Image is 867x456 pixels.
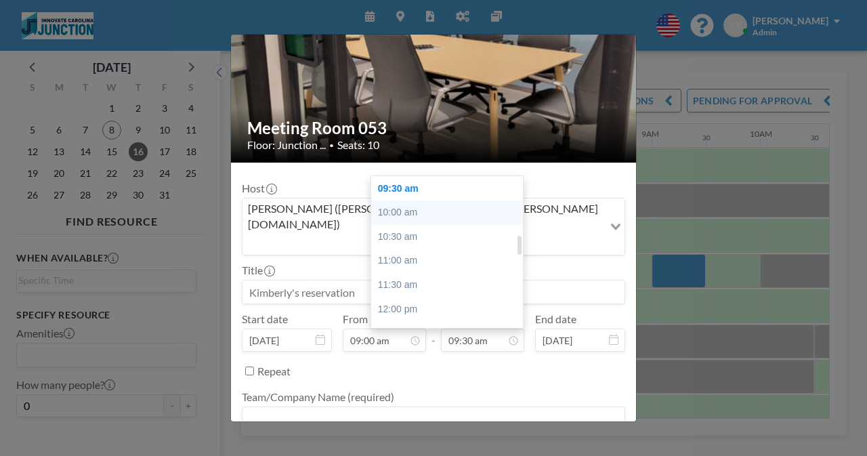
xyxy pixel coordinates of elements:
[244,234,602,252] input: Search for option
[371,273,530,297] div: 11:30 am
[242,182,276,195] label: Host
[242,390,394,404] label: Team/Company Name (required)
[371,321,530,346] div: 12:30 pm
[371,297,530,322] div: 12:00 pm
[245,201,601,232] span: [PERSON_NAME] ([PERSON_NAME][EMAIL_ADDRESS][PERSON_NAME][DOMAIN_NAME])
[329,140,334,150] span: •
[371,177,530,201] div: 09:30 am
[431,317,436,347] span: -
[247,138,326,152] span: Floor: Junction ...
[242,199,625,255] div: Search for option
[371,201,530,225] div: 10:00 am
[337,138,379,152] span: Seats: 10
[371,225,530,249] div: 10:30 am
[247,118,621,138] h2: Meeting Room 053
[242,312,288,326] label: Start date
[242,281,625,304] input: Kimberly's reservation
[371,249,530,273] div: 11:00 am
[343,312,368,326] label: From
[535,312,576,326] label: End date
[242,264,274,277] label: Title
[257,365,291,378] label: Repeat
